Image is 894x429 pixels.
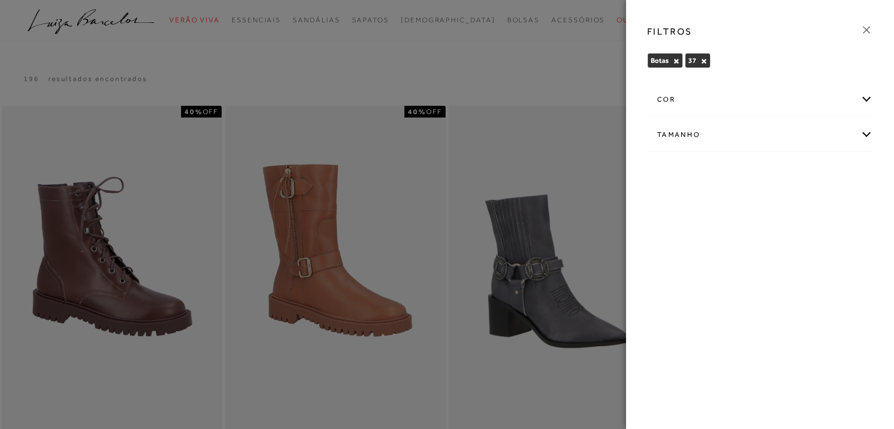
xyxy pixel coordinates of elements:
button: 37 Close [701,57,707,65]
span: 37 [688,56,697,65]
span: Botas [651,56,669,65]
button: Botas Close [673,57,679,65]
div: cor [648,84,872,115]
h3: FILTROS [647,25,692,38]
div: Tamanho [648,119,872,150]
